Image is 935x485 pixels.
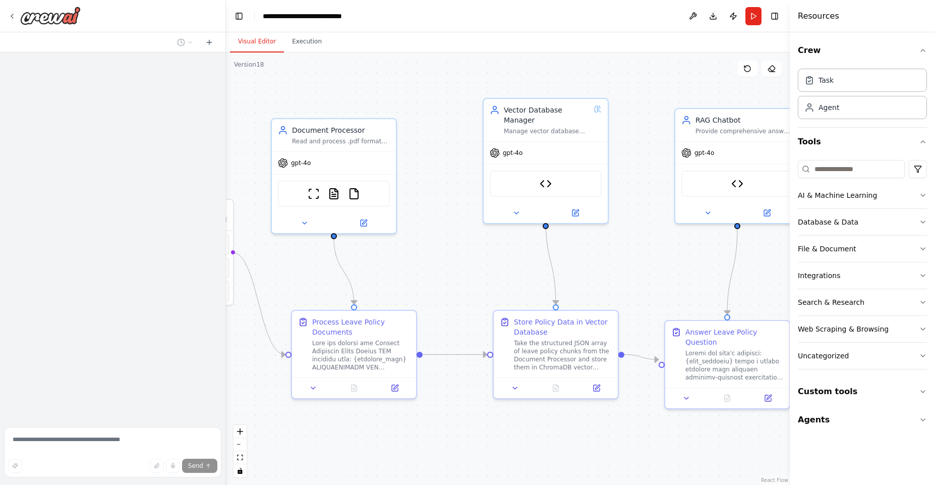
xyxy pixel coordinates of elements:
[312,339,410,371] div: Lore ips dolorsi ame Consect Adipiscin Elits Doeius TEM incididu utla: {etdolore_magn} ALIQUAENIM...
[271,118,397,234] div: Document ProcessorRead and process .pdf format leave policy documents from {document_path}, extra...
[230,31,284,52] button: Visual Editor
[182,459,217,473] button: Send
[201,36,217,48] button: Start a new chat
[150,459,164,473] button: Upload files
[798,236,927,262] button: File & Document
[263,11,374,21] nav: breadcrumb
[514,339,612,371] div: Take the structured JSON array of leave policy chunks from the Document Processor and store them ...
[798,271,840,281] div: Integrations
[333,382,376,394] button: No output available
[798,182,927,208] button: AI & Machine Learning
[579,382,614,394] button: Open in side panel
[292,125,390,135] div: Document Processor
[798,190,877,200] div: AI & Machine Learning
[233,425,247,438] button: zoom in
[798,10,839,22] h4: Resources
[166,459,180,473] button: Click to speak your automation idea
[292,137,390,145] div: Read and process .pdf format leave policy documents from {document_path}, extracting key informat...
[20,7,81,25] img: Logo
[685,349,783,382] div: Loremi dol sita'c adipisci: {elit_seddoeiu} tempo i utlabo etdolore magn aliquaen adminimv-quisno...
[798,343,927,369] button: Uncategorized
[284,31,330,52] button: Execution
[798,297,864,307] div: Search & Research
[798,209,927,235] button: Database & Data
[738,207,795,219] button: Open in side panel
[233,464,247,477] button: toggle interactivity
[377,382,412,394] button: Open in side panel
[798,316,927,342] button: Web Scraping & Browsing
[798,406,927,434] button: Agents
[8,459,22,473] button: Improve this prompt
[504,127,590,135] div: Manage vector database operations for Webgarh Solutions Leave Policy data using local AI models, ...
[798,65,927,127] div: Crew
[798,217,858,227] div: Database & Data
[798,262,927,289] button: Integrations
[493,310,619,399] div: Store Policy Data in Vector DatabaseTake the structured JSON array of leave policy chunks from th...
[130,199,234,306] div: TriggersNo triggers configured
[328,188,340,200] img: PDFSearchTool
[798,351,849,361] div: Uncategorized
[233,425,247,477] div: React Flow controls
[541,219,561,304] g: Edge from bb5e94ee-fea6-48bf-bcc8-1730f4a9a5f8 to a1d3651f-d988-4afe-a054-c3a714bef97f
[535,382,577,394] button: No output available
[233,451,247,464] button: fit view
[188,462,203,470] span: Send
[798,244,856,254] div: File & Document
[695,127,793,135] div: Provide comprehensive answers by first retrieving relevant information from the Webgarh Solutions...
[695,115,793,125] div: RAG Chatbot
[308,188,320,200] img: ScrapeWebsiteTool
[504,105,590,125] div: Vector Database Manager
[685,327,783,347] div: Answer Leave Policy Question
[312,317,410,337] div: Process Leave Policy Documents
[233,438,247,451] button: zoom out
[483,98,609,224] div: Vector Database ManagerManage vector database operations for Webgarh Solutions Leave Policy data ...
[624,350,659,365] g: Edge from a1d3651f-d988-4afe-a054-c3a714bef97f to 84e55576-aa6d-435d-b7e7-a8a8669e4777
[173,36,197,48] button: Switch to previous chat
[423,350,487,360] g: Edge from 2c9b23e7-fcb2-4755-b533-0c393140e181 to a1d3651f-d988-4afe-a054-c3a714bef97f
[798,324,889,334] div: Web Scraping & Browsing
[819,102,839,113] div: Agent
[232,9,246,23] button: Hide left sidebar
[291,159,311,167] span: gpt-4o
[514,317,612,337] div: Store Policy Data in Vector Database
[232,247,285,360] g: Edge from triggers to 2c9b23e7-fcb2-4755-b533-0c393140e181
[291,310,417,399] div: Process Leave Policy DocumentsLore ips dolorsi ame Consect Adipiscin Elits Doeius TEM incididu ut...
[547,207,604,219] button: Open in side panel
[694,149,714,157] span: gpt-4o
[348,188,360,200] img: FileReadTool
[798,378,927,406] button: Custom tools
[798,128,927,156] button: Tools
[768,9,782,23] button: Hide right sidebar
[706,392,749,404] button: No output available
[798,36,927,65] button: Crew
[335,217,392,229] button: Open in side panel
[674,108,800,224] div: RAG ChatbotProvide comprehensive answers by first retrieving relevant information from the Webgar...
[819,75,834,85] div: Task
[750,392,785,404] button: Open in side panel
[503,149,522,157] span: gpt-4o
[722,229,742,314] g: Edge from 21f73ef1-0169-4528-9d1c-0b00a4768762 to 84e55576-aa6d-435d-b7e7-a8a8669e4777
[798,289,927,315] button: Search & Research
[234,61,264,69] div: Version 18
[761,477,788,483] a: React Flow attribution
[731,178,743,190] img: ChromaDB Vector Search Tool
[798,156,927,378] div: Tools
[329,239,359,304] g: Edge from bb8d515e-b6b9-4bee-8c3f-4d85db14f55d to 2c9b23e7-fcb2-4755-b533-0c393140e181
[664,320,790,409] div: Answer Leave Policy QuestionLoremi dol sita'c adipisci: {elit_seddoeiu} tempo i utlabo etdolore m...
[540,178,552,190] img: ChromaDB Vector Search Tool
